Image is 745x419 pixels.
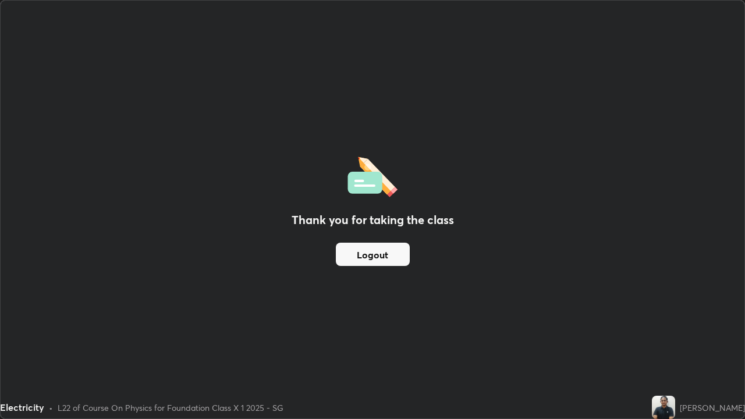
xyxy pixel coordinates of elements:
div: • [49,402,53,414]
img: 4fc8fb9b56d647e28bc3800bbacc216d.jpg [652,396,675,419]
img: offlineFeedback.1438e8b3.svg [347,153,398,197]
button: Logout [336,243,410,266]
div: [PERSON_NAME] [680,402,745,414]
div: L22 of Course On Physics for Foundation Class X 1 2025 - SG [58,402,283,414]
h2: Thank you for taking the class [292,211,454,229]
